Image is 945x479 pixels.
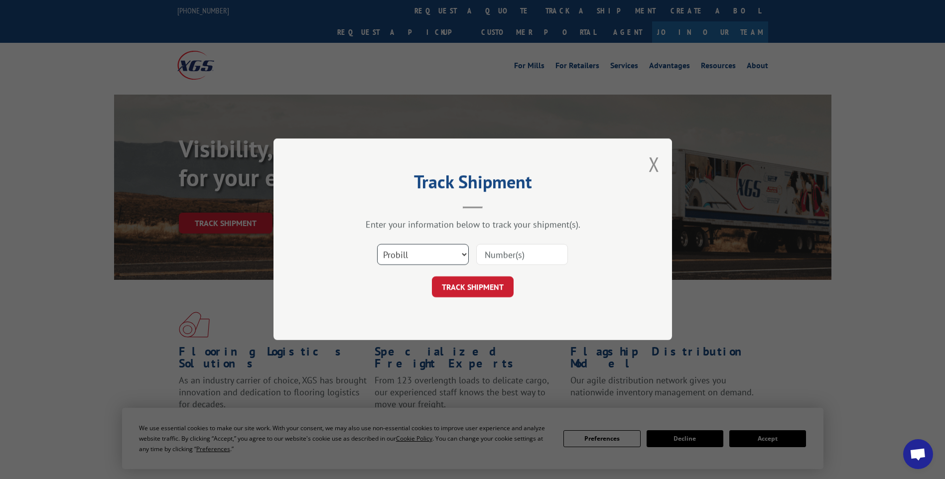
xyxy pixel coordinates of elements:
button: Close modal [649,151,660,177]
div: Open chat [903,439,933,469]
div: Enter your information below to track your shipment(s). [323,219,622,231]
button: TRACK SHIPMENT [432,277,514,298]
input: Number(s) [476,244,568,265]
h2: Track Shipment [323,175,622,194]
